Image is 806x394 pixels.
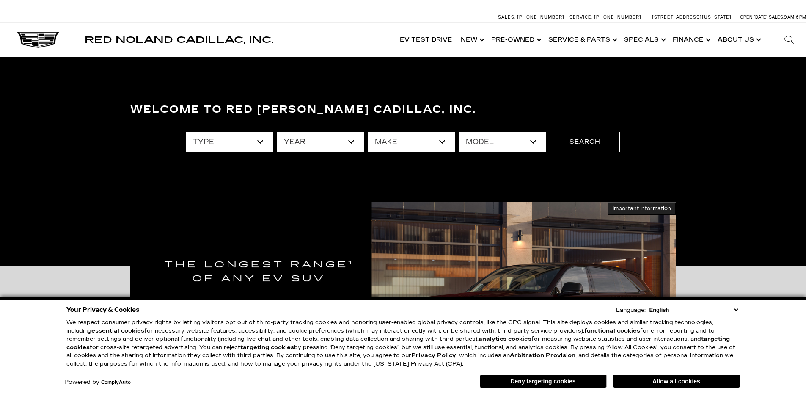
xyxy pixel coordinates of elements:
span: Open [DATE] [740,14,768,20]
strong: analytics cookies [479,336,531,342]
span: Sales: [498,14,516,20]
select: Filter by model [459,132,546,152]
strong: Arbitration Provision [510,352,575,359]
a: About Us [713,23,764,57]
select: Language Select [647,306,740,314]
a: Sales: [PHONE_NUMBER] [498,15,567,19]
button: Deny targeting cookies [480,375,607,388]
a: New [457,23,487,57]
strong: functional cookies [584,327,640,334]
button: Search [550,132,620,152]
a: [STREET_ADDRESS][US_STATE] [652,14,732,20]
button: Allow all cookies [613,375,740,388]
a: Service: [PHONE_NUMBER] [567,15,644,19]
a: Service & Parts [544,23,620,57]
a: Finance [668,23,713,57]
a: ComplyAuto [101,380,131,385]
select: Filter by make [368,132,455,152]
span: Service: [569,14,593,20]
strong: essential cookies [91,327,144,334]
a: Pre-Owned [487,23,544,57]
div: Language: [616,308,646,313]
a: Specials [620,23,668,57]
span: [PHONE_NUMBER] [517,14,564,20]
a: Privacy Policy [411,352,456,359]
span: Sales: [769,14,784,20]
span: Red Noland Cadillac, Inc. [85,35,273,45]
img: Cadillac Dark Logo with Cadillac White Text [17,32,59,48]
div: Powered by [64,380,131,385]
strong: targeting cookies [240,344,294,351]
p: We respect consumer privacy rights by letting visitors opt out of third-party tracking cookies an... [66,319,740,368]
a: EV Test Drive [396,23,457,57]
button: Important Information [608,202,676,215]
span: Your Privacy & Cookies [66,304,140,316]
a: Red Noland Cadillac, Inc. [85,36,273,44]
span: [PHONE_NUMBER] [594,14,641,20]
strong: targeting cookies [66,336,730,351]
select: Filter by type [186,132,273,152]
span: Important Information [613,205,671,212]
select: Filter by year [277,132,364,152]
h3: Welcome to Red [PERSON_NAME] Cadillac, Inc. [130,101,676,118]
span: 9 AM-6 PM [784,14,806,20]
